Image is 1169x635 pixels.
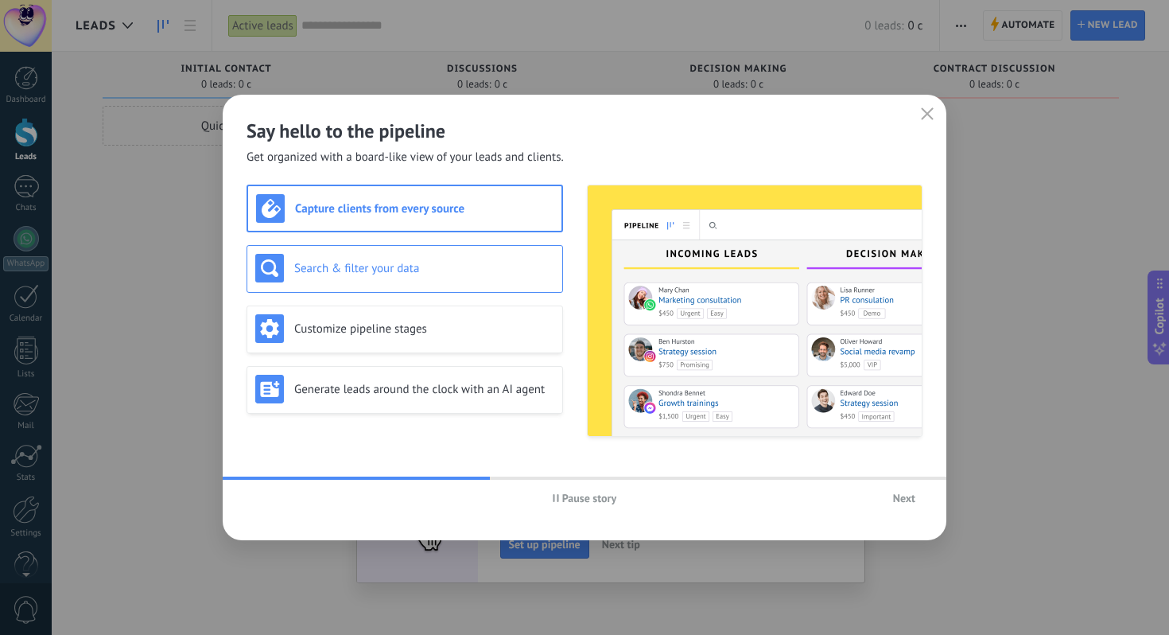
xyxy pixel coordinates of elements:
button: Pause story [546,486,624,510]
h3: Capture clients from every source [295,201,553,216]
button: Next [886,486,922,510]
h2: Say hello to the pipeline [247,119,922,143]
span: Get organized with a board-like view of your leads and clients. [247,150,564,166]
h3: Customize pipeline stages [294,321,554,337]
span: Pause story [562,493,617,504]
h3: Generate leads around the clock with an AI agent [294,382,554,397]
h3: Search & filter your data [294,261,554,276]
span: Next [893,493,915,504]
